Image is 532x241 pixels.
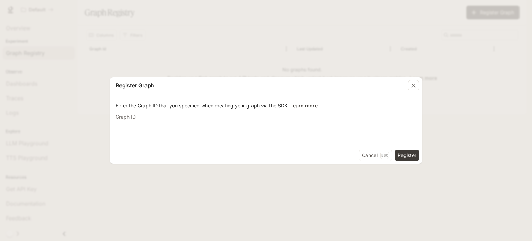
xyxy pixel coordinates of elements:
button: Register [395,150,419,161]
p: Enter the Graph ID that you specified when creating your graph via the SDK. [116,102,416,109]
p: Esc [380,152,389,159]
a: Learn more [290,103,318,109]
p: Graph ID [116,114,136,119]
p: Register Graph [116,81,154,89]
button: CancelEsc [359,150,392,161]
